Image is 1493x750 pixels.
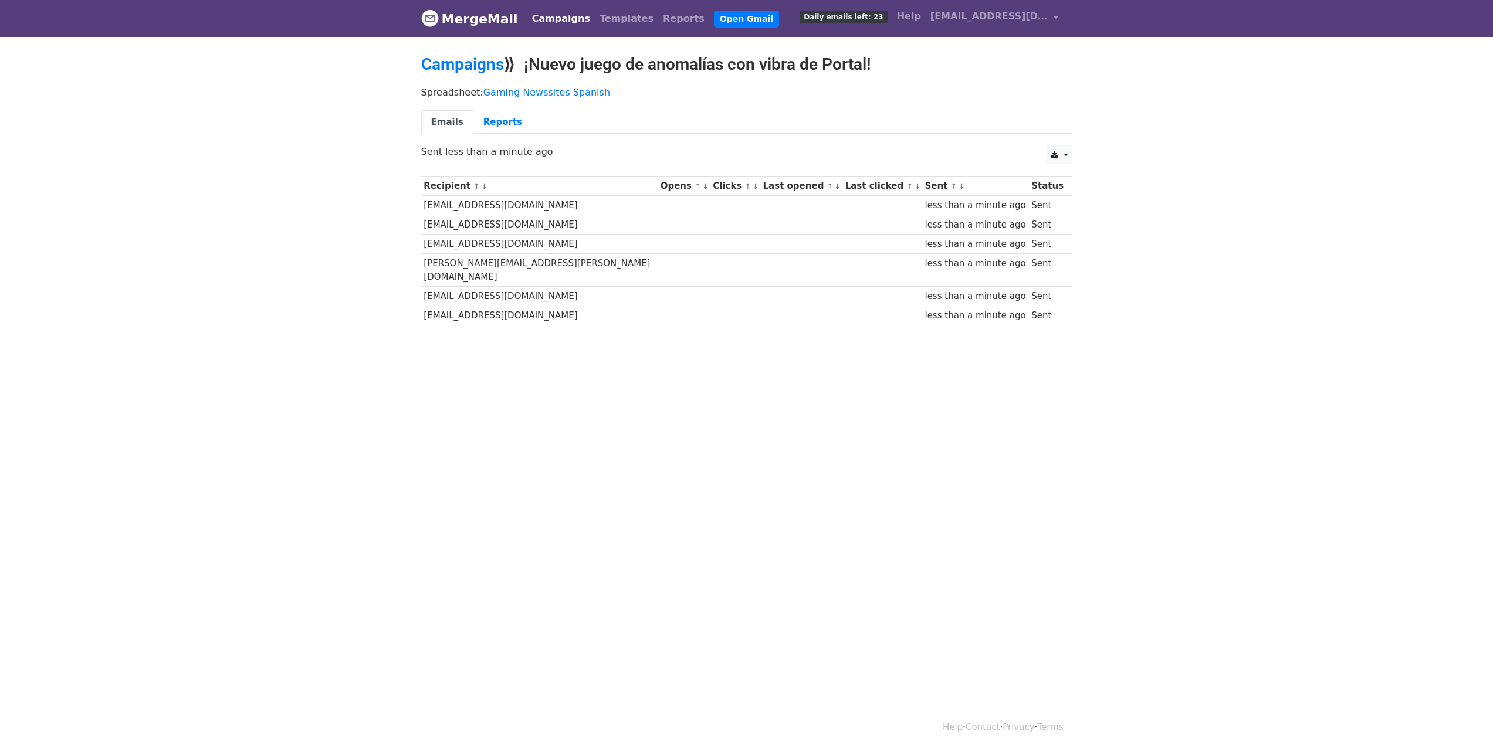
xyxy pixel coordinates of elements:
[527,7,595,30] a: Campaigns
[795,5,892,28] a: Daily emails left: 23
[710,177,760,196] th: Clicks
[943,722,963,732] a: Help
[800,11,887,23] span: Daily emails left: 23
[714,11,779,28] a: Open Gmail
[473,182,480,191] a: ↑
[473,110,532,134] a: Reports
[421,196,658,215] td: [EMAIL_ADDRESS][DOMAIN_NAME]
[1028,306,1066,325] td: Sent
[966,722,1000,732] a: Contact
[658,7,709,30] a: Reports
[421,287,658,306] td: [EMAIL_ADDRESS][DOMAIN_NAME]
[1028,215,1066,235] td: Sent
[922,177,1029,196] th: Sent
[914,182,920,191] a: ↓
[951,182,957,191] a: ↑
[702,182,709,191] a: ↓
[925,309,1025,323] div: less than a minute ago
[1003,722,1034,732] a: Privacy
[421,110,473,134] a: Emails
[421,215,658,235] td: [EMAIL_ADDRESS][DOMAIN_NAME]
[421,235,658,254] td: [EMAIL_ADDRESS][DOMAIN_NAME]
[925,218,1025,232] div: less than a minute ago
[421,6,518,31] a: MergeMail
[481,182,487,191] a: ↓
[925,257,1025,270] div: less than a minute ago
[930,9,1048,23] span: [EMAIL_ADDRESS][DOMAIN_NAME]
[421,86,1072,99] p: Spreadsheet:
[421,9,439,27] img: MergeMail logo
[760,177,842,196] th: Last opened
[1028,254,1066,287] td: Sent
[958,182,964,191] a: ↓
[421,254,658,287] td: [PERSON_NAME][EMAIL_ADDRESS][PERSON_NAME][DOMAIN_NAME]
[595,7,658,30] a: Templates
[421,55,1072,74] h2: ⟫ ¡Nuevo juego de anomalías con vibra de Portal!
[1028,177,1066,196] th: Status
[925,199,1025,212] div: less than a minute ago
[906,182,913,191] a: ↑
[827,182,834,191] a: ↑
[421,145,1072,158] p: Sent less than a minute ago
[1037,722,1063,732] a: Terms
[483,87,610,98] a: Gaming Newssites Spanish
[421,306,658,325] td: [EMAIL_ADDRESS][DOMAIN_NAME]
[695,182,701,191] a: ↑
[925,290,1025,303] div: less than a minute ago
[745,182,751,191] a: ↑
[421,55,504,74] a: Campaigns
[842,177,922,196] th: Last clicked
[834,182,841,191] a: ↓
[892,5,926,28] a: Help
[926,5,1063,32] a: [EMAIL_ADDRESS][DOMAIN_NAME]
[1028,196,1066,215] td: Sent
[1028,287,1066,306] td: Sent
[925,237,1025,251] div: less than a minute ago
[1028,235,1066,254] td: Sent
[752,182,759,191] a: ↓
[658,177,710,196] th: Opens
[421,177,658,196] th: Recipient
